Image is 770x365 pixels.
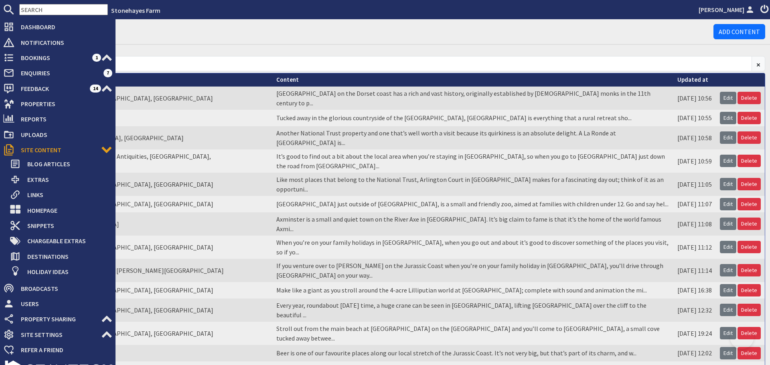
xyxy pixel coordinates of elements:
span: Destinations [21,250,112,263]
a: Edit [720,284,736,296]
a: Edit [720,198,736,210]
td: Like most places that belong to the National Trust, Arlington Court in [GEOGRAPHIC_DATA] makes fo... [272,173,673,196]
a: Delete [738,347,761,359]
a: Stonehayes Farm [111,6,160,14]
span: Chargeable Extras [21,234,112,247]
td: Tucked away in the glorious countryside of the [GEOGRAPHIC_DATA], [GEOGRAPHIC_DATA] is everything... [272,110,673,126]
a: Delete [738,264,761,276]
span: Feedback [14,82,90,95]
a: Edit [720,155,736,167]
a: Add Content [713,24,765,39]
td: [DATE] 11:08 [673,212,716,236]
td: When you’re on your family holidays in [GEOGRAPHIC_DATA], when you go out and about it’s good to ... [272,236,673,259]
span: Site Settings [14,328,101,341]
span: Property Sharing [14,313,101,325]
a: Notifications [3,36,112,49]
a: Holiday Ideas [10,265,112,278]
a: Delete [738,131,761,144]
a: Uploads [3,128,112,141]
input: SEARCH [19,4,108,15]
span: Enquiries [14,67,103,79]
a: Properties [3,97,112,110]
span: 1 [92,54,101,62]
th: Content [272,73,673,87]
span: Broadcasts [14,282,112,295]
a: Destinations [10,250,112,263]
td: [DATE] 11:05 [673,173,716,196]
td: A La Ronde, [GEOGRAPHIC_DATA], [GEOGRAPHIC_DATA] [24,126,272,149]
td: Every year, roundabout [DATE] time, a huge crane can be seen in [GEOGRAPHIC_DATA], lifting [GEOGR... [272,298,673,322]
a: Refer a Friend [3,343,112,356]
td: [DATE] 11:12 [673,236,716,259]
a: Edit [720,218,736,230]
td: [DATE] 19:24 [673,322,716,345]
td: Another National Trust property and one that’s well worth a visit because its quirkiness is an ab... [272,126,673,149]
td: Axminster, [GEOGRAPHIC_DATA] [24,212,272,236]
span: Refer a Friend [14,343,112,356]
a: Edit [720,304,736,316]
a: Dashboard [3,20,112,33]
td: [GEOGRAPHIC_DATA] on the Dorset coast has a rich and vast history, originally established by [DEM... [272,87,673,110]
td: [DATE] 10:58 [673,126,716,149]
td: Beer is one of our favourite places along our local stretch of the Jurassic Coast. It’s not very ... [272,345,673,361]
iframe: Toggle Customer Support [730,325,754,349]
a: Delete [738,92,761,104]
td: It’s good to find out a bit about the local area when you’re staying in [GEOGRAPHIC_DATA], so whe... [272,149,673,173]
a: Chargeable Extras [10,234,112,247]
td: [GEOGRAPHIC_DATA], [GEOGRAPHIC_DATA], [GEOGRAPHIC_DATA] [24,236,272,259]
a: Homepage [10,204,112,217]
td: [DATE] 10:55 [673,110,716,126]
td: [DATE] 16:38 [673,282,716,298]
td: Stroll out from the main beach at [GEOGRAPHIC_DATA] on the [GEOGRAPHIC_DATA] and you’ll come to [... [272,322,673,345]
a: Edit [720,327,736,339]
a: Delete [738,198,761,210]
a: Feedback 14 [3,82,112,95]
a: Site Content [3,143,112,156]
span: Bookings [14,51,92,64]
span: Blog Articles [21,157,112,170]
input: Search... [24,56,752,71]
a: Enquiries 7 [3,67,112,79]
a: Edit [720,347,736,359]
span: Reports [14,113,112,125]
td: Beer, [GEOGRAPHIC_DATA] [24,345,272,361]
a: Extras [10,173,112,186]
a: Site Settings [3,328,112,341]
td: About [24,110,272,126]
a: Edit [720,241,736,253]
td: If you venture over to [PERSON_NAME] on the Jurassic Coast when you’re on your family holiday in ... [272,259,673,282]
a: Broadcasts [3,282,112,295]
a: Delete [738,218,761,230]
a: Links [10,188,112,201]
a: Edit [720,178,736,190]
a: Updated at [677,76,708,83]
span: Extras [21,173,112,186]
a: Snippets [10,219,112,232]
span: Uploads [14,128,112,141]
a: Edit [720,131,736,144]
td: [GEOGRAPHIC_DATA], [GEOGRAPHIC_DATA], [GEOGRAPHIC_DATA] [24,282,272,298]
td: [GEOGRAPHIC_DATA] and Local Antiquities, [GEOGRAPHIC_DATA], [GEOGRAPHIC_DATA] [24,149,272,173]
a: Edit [720,264,736,276]
td: [DATE] 12:32 [673,298,716,322]
span: Holiday Ideas [21,265,112,278]
td: [DATE] 10:59 [673,149,716,173]
span: 7 [103,69,112,77]
td: Abbotsbury Swannery, [GEOGRAPHIC_DATA], [GEOGRAPHIC_DATA] [24,87,272,110]
a: Delete [738,304,761,316]
td: [DATE] 11:14 [673,259,716,282]
td: [GEOGRAPHIC_DATA] just outside of [GEOGRAPHIC_DATA], is a small and friendly zoo, aimed at famili... [272,196,673,212]
span: Links [21,188,112,201]
td: Axminster is a small and quiet town on the River Axe in [GEOGRAPHIC_DATA]. It’s big claim to fame... [272,212,673,236]
a: Blog Articles [10,157,112,170]
td: [GEOGRAPHIC_DATA], [GEOGRAPHIC_DATA], [GEOGRAPHIC_DATA] [24,173,272,196]
a: [PERSON_NAME] [699,5,756,14]
span: Notifications [14,36,112,49]
a: Delete [738,284,761,296]
td: [GEOGRAPHIC_DATA], [GEOGRAPHIC_DATA], [GEOGRAPHIC_DATA] [24,298,272,322]
span: Homepage [21,204,112,217]
a: Delete [738,241,761,253]
span: Properties [14,97,112,110]
a: Delete [738,112,761,124]
a: Bookings 1 [3,51,112,64]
